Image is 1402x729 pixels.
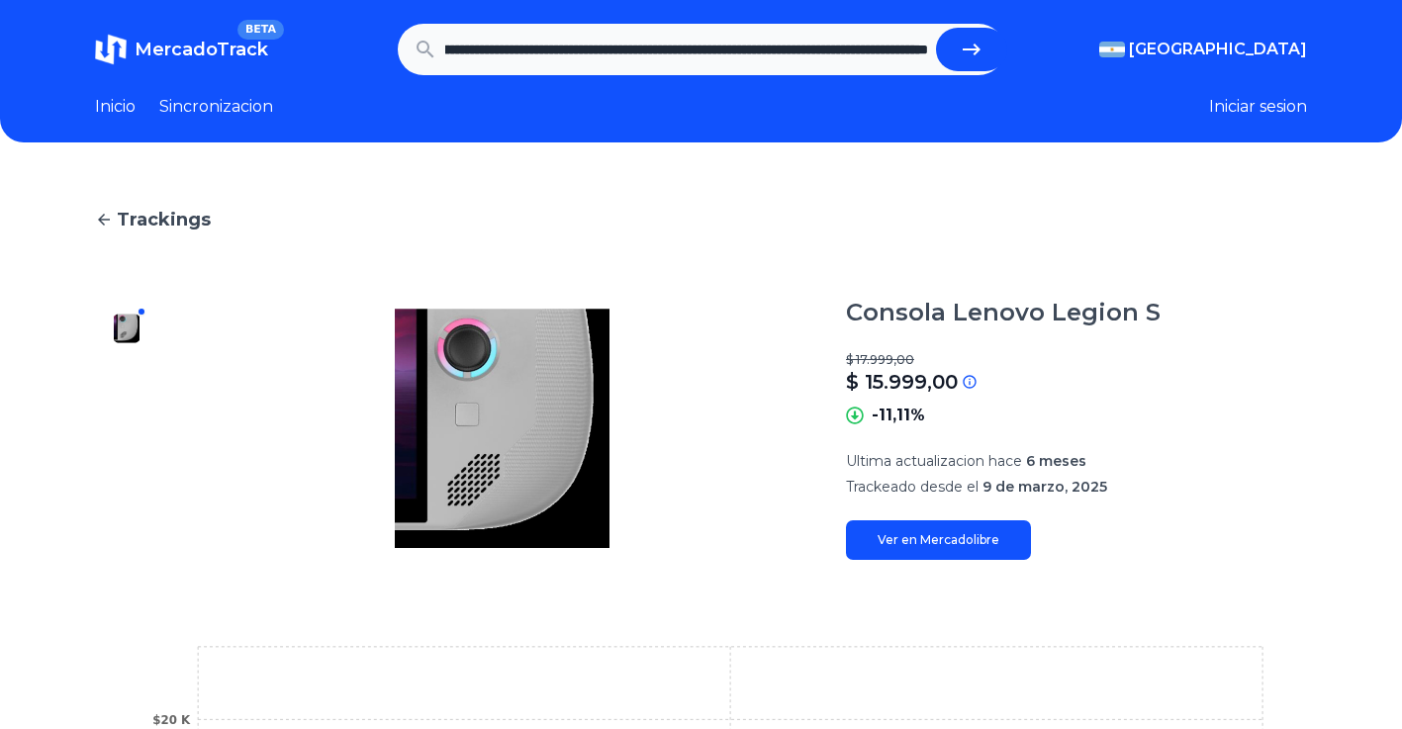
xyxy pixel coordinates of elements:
span: 6 meses [1026,452,1086,470]
a: Ver en Mercadolibre [846,520,1031,560]
img: MercadoTrack [95,34,127,65]
tspan: $20 K [152,713,191,727]
button: [GEOGRAPHIC_DATA] [1099,38,1307,61]
img: Consola Lenovo Legion S [198,297,806,560]
p: $ 15.999,00 [846,368,958,396]
span: Trackings [117,206,211,233]
a: Trackings [95,206,1307,233]
p: -11,11% [872,404,925,427]
span: Trackeado desde el [846,478,979,496]
a: Sincronizacion [159,95,273,119]
button: Iniciar sesion [1209,95,1307,119]
img: Consola Lenovo Legion S [111,313,142,344]
span: [GEOGRAPHIC_DATA] [1129,38,1307,61]
p: $ 17.999,00 [846,352,1307,368]
span: BETA [237,20,284,40]
span: 9 de marzo, 2025 [982,478,1107,496]
h1: Consola Lenovo Legion S [846,297,1161,328]
img: Argentina [1099,42,1125,57]
span: Ultima actualizacion hace [846,452,1022,470]
a: MercadoTrackBETA [95,34,268,65]
a: Inicio [95,95,136,119]
span: MercadoTrack [135,39,268,60]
